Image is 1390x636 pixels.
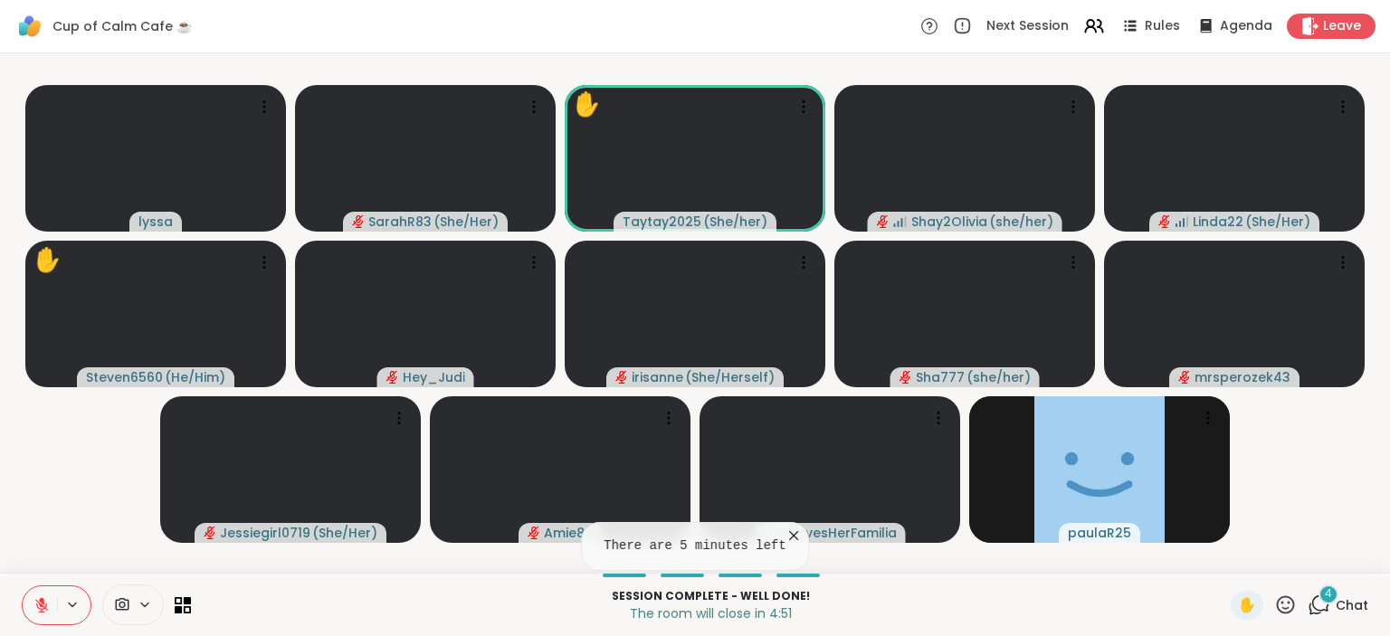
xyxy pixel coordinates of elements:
[403,368,465,386] span: Hey_Judi
[966,368,1031,386] span: ( she/her )
[703,213,767,231] span: ( She/her )
[989,213,1053,231] span: ( she/her )
[764,524,897,542] span: LoryLovesHerFamilia
[312,524,377,542] span: ( She/Her )
[1034,396,1165,543] img: paulaR25
[1325,586,1332,602] span: 4
[202,604,1220,622] p: The room will close in 4:51
[1245,213,1310,231] span: ( She/Her )
[52,17,192,35] span: Cup of Calm Cafe ☕️
[528,527,540,539] span: audio-muted
[1178,371,1191,384] span: audio-muted
[544,524,593,542] span: Amie89
[916,368,965,386] span: Sha777
[911,213,987,231] span: Shay2Olivia
[632,368,683,386] span: irisanne
[165,368,225,386] span: ( He/Him )
[572,87,601,122] div: ✋
[623,213,701,231] span: Taytay2025
[220,524,310,542] span: Jessiegirl0719
[1238,594,1256,616] span: ✋
[386,371,399,384] span: audio-muted
[1323,17,1361,35] span: Leave
[1336,596,1368,614] span: Chat
[1158,215,1171,228] span: audio-muted
[1068,524,1131,542] span: paulaR25
[1195,368,1290,386] span: mrsperozek43
[33,242,62,278] div: ✋
[604,537,786,555] pre: There are 5 minutes left
[433,213,499,231] span: ( She/Her )
[202,588,1220,604] p: Session Complete - well done!
[685,368,775,386] span: ( She/Herself )
[986,17,1069,35] span: Next Session
[138,213,173,231] span: lyssa
[204,527,216,539] span: audio-muted
[14,11,45,42] img: ShareWell Logomark
[900,371,912,384] span: audio-muted
[1193,213,1243,231] span: Linda22
[615,371,628,384] span: audio-muted
[1145,17,1180,35] span: Rules
[86,368,163,386] span: Steven6560
[368,213,432,231] span: SarahR83
[877,215,890,228] span: audio-muted
[1220,17,1272,35] span: Agenda
[352,215,365,228] span: audio-muted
